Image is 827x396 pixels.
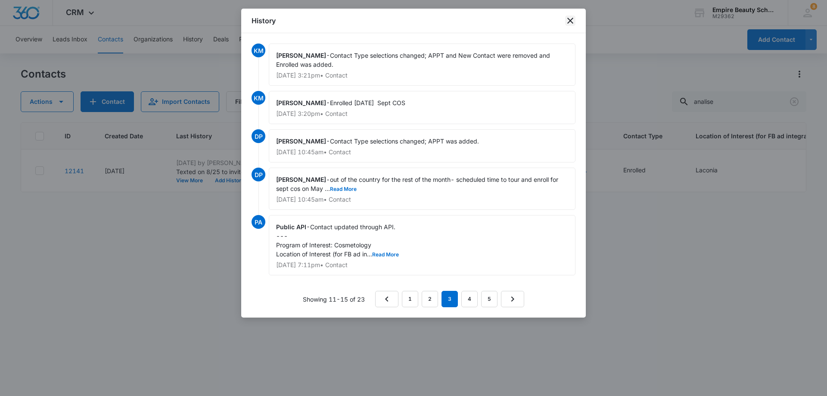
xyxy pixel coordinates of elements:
span: PA [252,215,265,229]
p: Showing 11-15 of 23 [303,295,365,304]
h1: History [252,16,276,26]
p: [DATE] 10:45am • Contact [276,149,568,155]
span: [PERSON_NAME] [276,52,326,59]
a: Page 5 [481,291,497,307]
span: Contact Type selections changed; APPT and New Contact were removed and Enrolled was added. [276,52,552,68]
span: KM [252,91,265,105]
div: - [269,129,575,162]
a: Page 2 [422,291,438,307]
nav: Pagination [375,291,524,307]
div: - [269,215,575,275]
span: Contact updated through API. --- Program of Interest: Cosmetology Location of Interest (for FB ad... [276,223,399,258]
span: [PERSON_NAME] [276,176,326,183]
a: Next Page [501,291,524,307]
div: - [269,44,575,86]
span: Contact Type selections changed; APPT was added. [330,137,479,145]
a: Previous Page [375,291,398,307]
div: - [269,168,575,210]
p: [DATE] 10:45am • Contact [276,196,568,203]
span: DP [252,168,265,181]
span: [PERSON_NAME] [276,137,326,145]
div: - [269,91,575,124]
button: close [565,16,575,26]
p: [DATE] 3:20pm • Contact [276,111,568,117]
a: Page 4 [461,291,478,307]
span: Enrolled [DATE] Sept COS [330,99,405,106]
span: DP [252,129,265,143]
span: out of the country for the rest of the month- scheduled time to tour and enroll for sept cos on M... [276,176,560,192]
p: [DATE] 3:21pm • Contact [276,72,568,78]
span: [PERSON_NAME] [276,99,326,106]
span: Public API [276,223,306,231]
button: Read More [372,252,399,257]
em: 3 [441,291,458,307]
button: Read More [330,187,357,192]
a: Page 1 [402,291,418,307]
span: KM [252,44,265,57]
p: [DATE] 7:11pm • Contact [276,262,568,268]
